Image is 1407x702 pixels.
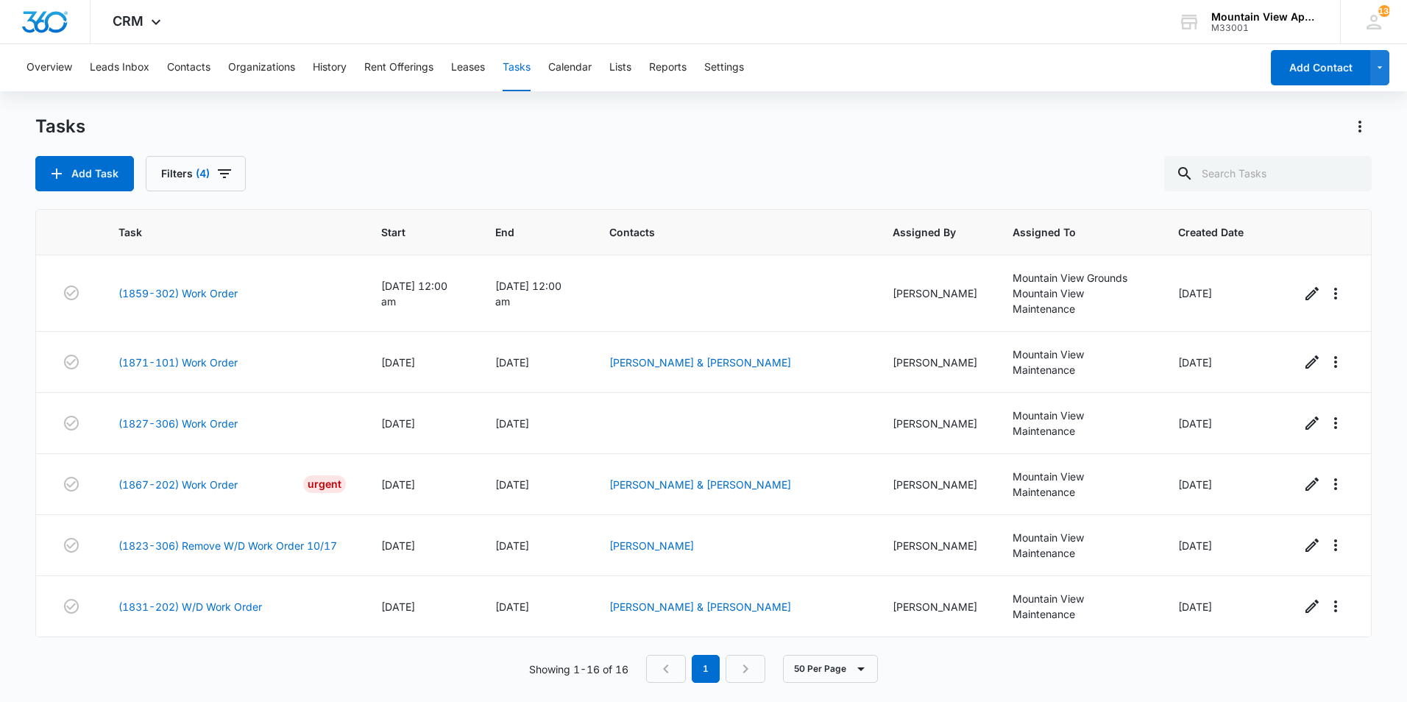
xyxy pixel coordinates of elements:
[529,662,628,677] p: Showing 1-16 of 16
[893,224,956,240] span: Assigned By
[167,44,210,91] button: Contacts
[1211,23,1319,33] div: account id
[1271,50,1370,85] button: Add Contact
[1013,408,1143,439] div: Mountain View Maintenance
[893,538,977,553] div: [PERSON_NAME]
[646,655,765,683] nav: Pagination
[451,44,485,91] button: Leases
[893,416,977,431] div: [PERSON_NAME]
[381,224,439,240] span: Start
[1178,600,1212,613] span: [DATE]
[1178,224,1244,240] span: Created Date
[503,44,531,91] button: Tasks
[381,478,415,491] span: [DATE]
[1178,417,1212,430] span: [DATE]
[1178,287,1212,299] span: [DATE]
[704,44,744,91] button: Settings
[118,355,238,370] a: (1871-101) Work Order
[495,356,529,369] span: [DATE]
[609,539,694,552] a: [PERSON_NAME]
[35,156,134,191] button: Add Task
[1013,347,1143,377] div: Mountain View Maintenance
[381,539,415,552] span: [DATE]
[609,224,837,240] span: Contacts
[495,539,529,552] span: [DATE]
[495,478,529,491] span: [DATE]
[893,477,977,492] div: [PERSON_NAME]
[893,355,977,370] div: [PERSON_NAME]
[35,116,85,138] h1: Tasks
[381,356,415,369] span: [DATE]
[1013,530,1143,561] div: Mountain View Maintenance
[303,475,346,493] div: Urgent
[1013,469,1143,500] div: Mountain View Maintenance
[1211,11,1319,23] div: account name
[1178,356,1212,369] span: [DATE]
[609,600,791,613] a: [PERSON_NAME] & [PERSON_NAME]
[118,477,238,492] a: (1867-202) Work Order
[548,44,592,91] button: Calendar
[649,44,687,91] button: Reports
[118,599,262,614] a: (1831-202) W/D Work Order
[1013,286,1143,316] div: Mountain View Maintenance
[1348,115,1372,138] button: Actions
[1178,539,1212,552] span: [DATE]
[113,13,143,29] span: CRM
[609,478,791,491] a: [PERSON_NAME] & [PERSON_NAME]
[692,655,720,683] em: 1
[495,417,529,430] span: [DATE]
[1013,224,1121,240] span: Assigned To
[118,224,325,240] span: Task
[893,286,977,301] div: [PERSON_NAME]
[609,356,791,369] a: [PERSON_NAME] & [PERSON_NAME]
[26,44,72,91] button: Overview
[1013,591,1143,622] div: Mountain View Maintenance
[783,655,878,683] button: 50 Per Page
[1164,156,1372,191] input: Search Tasks
[118,286,238,301] a: (1859-302) Work Order
[364,44,433,91] button: Rent Offerings
[228,44,295,91] button: Organizations
[609,44,631,91] button: Lists
[495,600,529,613] span: [DATE]
[313,44,347,91] button: History
[90,44,149,91] button: Leads Inbox
[495,280,561,308] span: [DATE] 12:00 am
[893,599,977,614] div: [PERSON_NAME]
[1013,270,1143,286] div: Mountain View Grounds
[495,224,552,240] span: End
[1378,5,1390,17] span: 138
[146,156,246,191] button: Filters(4)
[381,600,415,613] span: [DATE]
[381,280,447,308] span: [DATE] 12:00 am
[118,538,337,553] a: (1823-306) Remove W/D Work Order 10/17
[1378,5,1390,17] div: notifications count
[381,417,415,430] span: [DATE]
[196,169,210,179] span: (4)
[1178,478,1212,491] span: [DATE]
[118,416,238,431] a: (1827-306) Work Order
